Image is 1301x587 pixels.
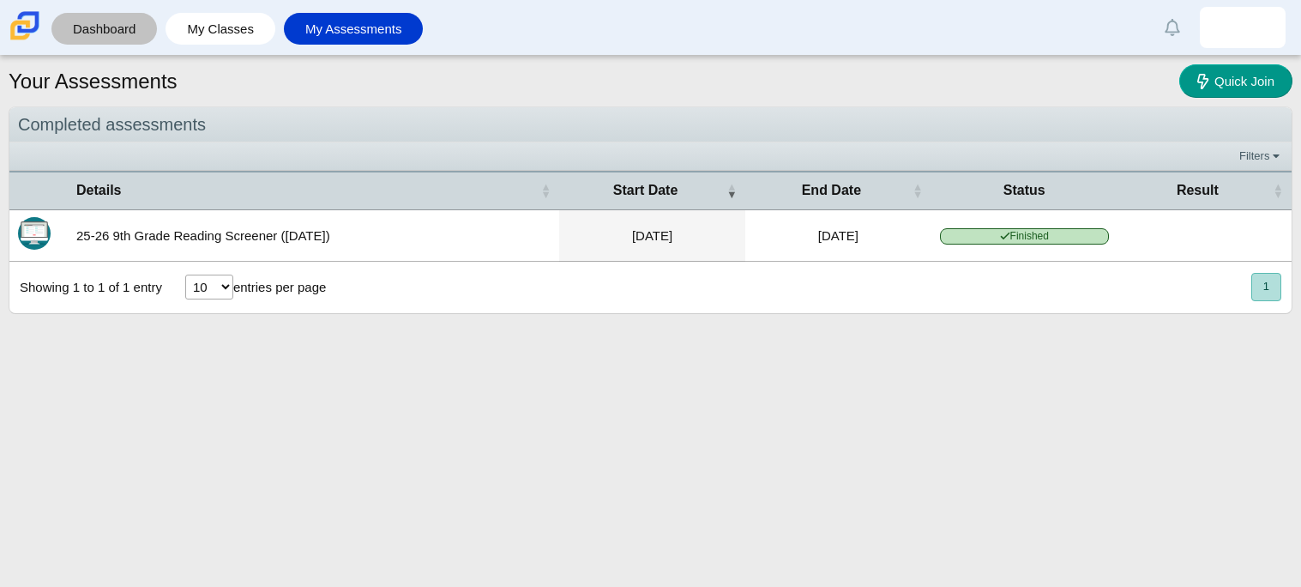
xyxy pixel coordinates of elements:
[726,182,737,199] span: Start Date : Activate to remove sorting
[1200,7,1286,48] a: angelina.yepezramo.lgBO83
[7,32,43,46] a: Carmen School of Science & Technology
[818,228,858,243] time: Aug 26, 2025 at 2:30 PM
[68,210,559,262] td: 25-26 9th Grade Reading Screener ([DATE])
[540,182,551,199] span: Details : Activate to sort
[568,181,723,200] span: Start Date
[76,181,537,200] span: Details
[1235,148,1287,165] a: Filters
[913,182,923,199] span: End Date : Activate to sort
[60,13,148,45] a: Dashboard
[754,181,909,200] span: End Date
[9,67,178,96] h1: Your Assessments
[1250,273,1281,301] nav: pagination
[1126,181,1269,200] span: Result
[1179,64,1292,98] a: Quick Join
[940,228,1109,245] span: Finished
[18,217,51,250] img: Itembank
[1251,273,1281,301] button: 1
[1214,74,1274,88] span: Quick Join
[940,181,1109,200] span: Status
[292,13,415,45] a: My Assessments
[9,262,162,313] div: Showing 1 to 1 of 1 entry
[233,280,326,294] label: entries per page
[9,107,1292,142] div: Completed assessments
[7,8,43,44] img: Carmen School of Science & Technology
[1153,9,1191,46] a: Alerts
[174,13,267,45] a: My Classes
[632,228,672,243] time: Aug 26, 2025 at 2:02 PM
[1273,182,1283,199] span: Result : Activate to sort
[1229,14,1256,41] img: angelina.yepezramo.lgBO83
